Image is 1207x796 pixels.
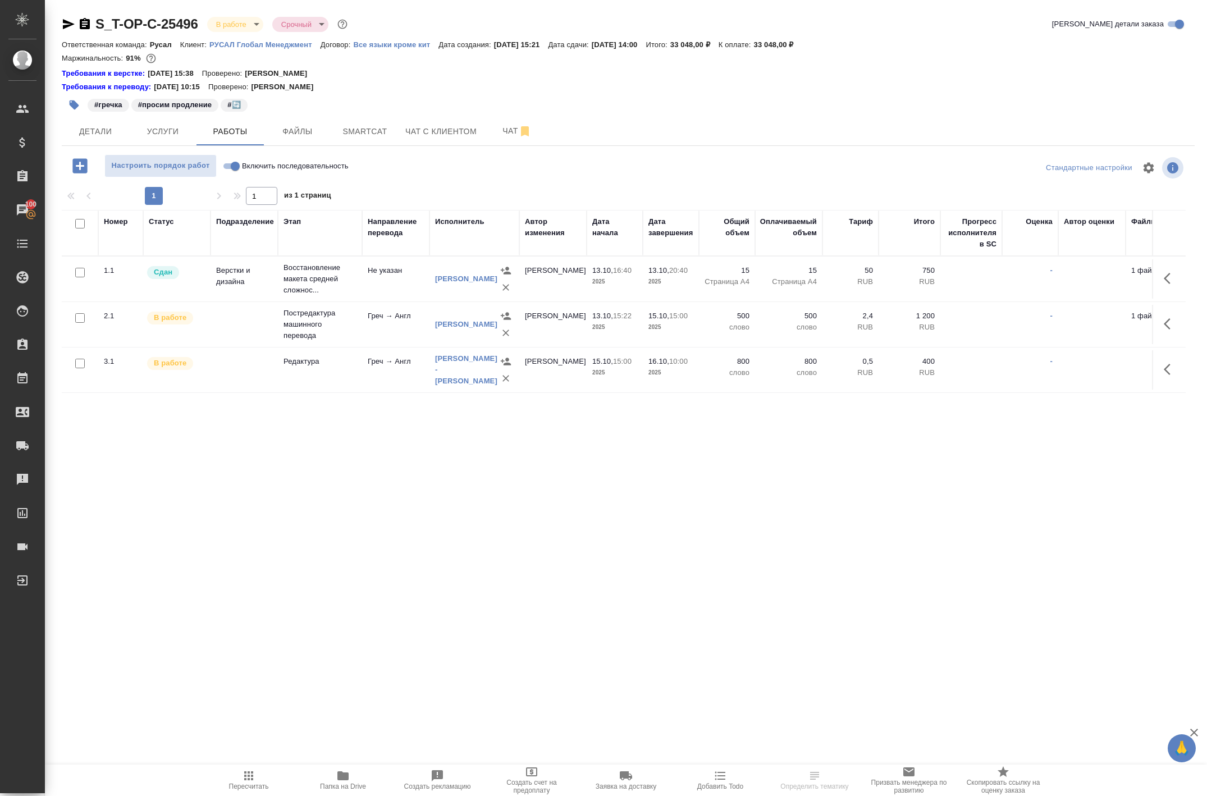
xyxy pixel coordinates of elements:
a: Требования к переводу: [62,81,154,93]
p: Клиент: [180,40,209,49]
p: Все языки кроме кит [353,40,438,49]
p: Русал [150,40,180,49]
span: Чат с клиентом [405,125,477,139]
p: Восстановление макета средней сложнос... [284,262,356,296]
p: 15:22 [613,312,632,320]
span: Включить последовательность [242,161,349,172]
button: Призвать менеджера по развитию [862,765,956,796]
a: - [1050,312,1053,320]
button: Здесь прячутся важные кнопки [1157,310,1184,337]
div: Прогресс исполнителя в SC [946,216,996,250]
div: Исполнитель выполняет работу [146,356,205,371]
p: 10:00 [669,357,688,365]
div: В работе [207,17,263,32]
div: Нажми, чтобы открыть папку с инструкцией [62,68,148,79]
button: Пересчитать [202,765,296,796]
div: Файлы [1131,216,1157,227]
span: Посмотреть информацию [1162,157,1186,179]
p: 13.10, [592,312,613,320]
p: 15 [761,265,817,276]
button: Удалить [497,370,514,387]
p: Договор: [321,40,354,49]
p: #🔄️ [227,99,240,111]
p: 800 [761,356,817,367]
p: слово [705,322,749,333]
div: Номер [104,216,128,227]
span: Пересчитать [229,783,269,790]
span: Создать рекламацию [404,783,471,790]
button: Скопировать ссылку на оценку заказа [956,765,1050,796]
p: 2,4 [828,310,873,322]
p: [PERSON_NAME] [245,68,316,79]
p: 500 [705,310,749,322]
p: [DATE] 14:00 [592,40,646,49]
button: Назначить [497,262,514,279]
button: Назначить [497,353,514,370]
p: 0,5 [828,356,873,367]
div: Дата начала [592,216,637,239]
p: [DATE] 15:38 [148,68,202,79]
span: Файлы [271,125,324,139]
span: [PERSON_NAME] детали заказа [1052,19,1164,30]
a: - [1050,266,1053,275]
p: К оплате: [719,40,754,49]
p: 2025 [648,322,693,333]
button: Срочный [278,20,315,29]
p: 15:00 [613,357,632,365]
p: RUB [884,367,935,378]
button: Здесь прячутся важные кнопки [1157,265,1184,292]
p: Проверено: [202,68,245,79]
div: Автор изменения [525,216,581,239]
p: 50 [828,265,873,276]
div: Этап [284,216,301,227]
p: [DATE] 10:15 [154,81,208,93]
span: Заявка на доставку [596,783,656,790]
span: Скопировать ссылку на оценку заказа [963,779,1044,794]
p: RUB [828,276,873,287]
a: [PERSON_NAME] [435,275,497,283]
td: Верстки и дизайна [211,259,278,299]
div: Нажми, чтобы открыть папку с инструкцией [62,81,154,93]
p: #просим продление [138,99,212,111]
span: Работы [203,125,257,139]
button: Удалить [497,324,514,341]
button: Здесь прячутся важные кнопки [1157,356,1184,383]
svg: Отписаться [518,125,532,138]
td: [PERSON_NAME] [519,259,587,299]
a: Требования к верстке: [62,68,148,79]
a: S_T-OP-C-25496 [95,16,198,31]
p: 400 [884,356,935,367]
div: Оценка [1026,216,1053,227]
a: [PERSON_NAME] -[PERSON_NAME] [435,354,497,385]
span: 🔄️ [220,99,248,109]
p: 16:40 [613,266,632,275]
p: 15 [705,265,749,276]
div: Итого [914,216,935,227]
td: [PERSON_NAME] [519,305,587,344]
span: Детали [68,125,122,139]
a: Все языки кроме кит [353,39,438,49]
button: Добавить Todo [673,765,767,796]
p: 15.10, [648,312,669,320]
p: 33 048,00 ₽ [670,40,719,49]
p: 13.10, [648,266,669,275]
p: 16.10, [648,357,669,365]
p: 2025 [648,367,693,378]
button: Удалить [497,279,514,296]
div: Исполнитель [435,216,484,227]
div: Исполнитель выполняет работу [146,310,205,326]
p: Дата сдачи: [548,40,591,49]
p: слово [761,367,817,378]
span: Чат [490,124,544,138]
p: РУСАЛ Глобал Менеджмент [209,40,321,49]
td: Греч → Англ [362,305,429,344]
p: В работе [154,358,186,369]
p: Итого: [646,40,670,49]
td: Не указан [362,259,429,299]
p: #гречка [94,99,122,111]
p: 750 [884,265,935,276]
p: 33 048,00 ₽ [754,40,802,49]
p: [DATE] 15:21 [494,40,548,49]
p: Постредактура машинного перевода [284,308,356,341]
p: 2025 [592,276,637,287]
